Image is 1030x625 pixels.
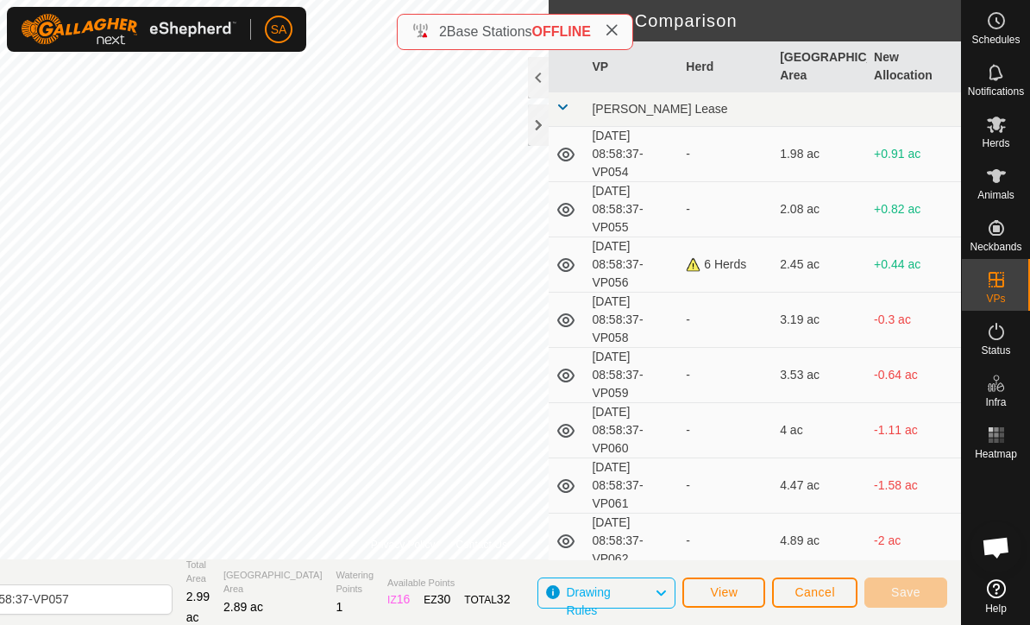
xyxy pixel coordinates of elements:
[532,24,591,39] span: OFFLINE
[223,600,263,614] span: 2.89 ac
[186,590,210,624] span: 2.99 ac
[773,237,867,293] td: 2.45 ac
[585,182,679,237] td: [DATE] 08:58:37-VP055
[773,182,867,237] td: 2.08 ac
[336,568,374,597] span: Watering Points
[985,397,1006,407] span: Infra
[867,348,961,403] td: -0.64 ac
[773,127,867,182] td: 1.98 ac
[424,590,450,609] div: EZ
[686,421,766,439] div: -
[794,585,835,599] span: Cancel
[971,35,1020,45] span: Schedules
[585,458,679,514] td: [DATE] 08:58:37-VP061
[397,592,411,606] span: 16
[982,138,1009,148] span: Herds
[686,532,766,550] div: -
[891,585,920,599] span: Save
[566,585,610,617] span: Drawing Rules
[867,237,961,293] td: +0.44 ac
[686,366,766,384] div: -
[962,572,1030,621] a: Help
[867,514,961,569] td: -2 ac
[387,590,410,609] div: IZ
[986,294,1005,304] span: VPs
[686,311,766,329] div: -
[497,592,511,606] span: 32
[585,41,679,92] th: VP
[585,127,679,182] td: [DATE] 08:58:37-VP054
[864,578,947,608] button: Save
[456,537,507,552] a: Contact Us
[686,477,766,495] div: -
[336,600,343,614] span: 1
[975,449,1017,459] span: Heatmap
[21,14,236,45] img: Gallagher Logo
[186,558,210,586] span: Total Area
[371,537,436,552] a: Privacy Policy
[682,578,765,608] button: View
[867,41,961,92] th: New Allocation
[867,182,961,237] td: +0.82 ac
[437,592,451,606] span: 30
[970,521,1022,573] div: Open chat
[867,293,961,348] td: -0.3 ac
[585,403,679,458] td: [DATE] 08:58:37-VP060
[686,200,766,218] div: -
[772,578,857,608] button: Cancel
[970,242,1021,252] span: Neckbands
[271,21,287,39] span: SA
[981,345,1010,356] span: Status
[710,585,738,599] span: View
[585,293,679,348] td: [DATE] 08:58:37-VP058
[592,102,727,116] span: [PERSON_NAME] Lease
[977,190,1014,200] span: Animals
[439,24,447,39] span: 2
[968,86,1024,97] span: Notifications
[773,348,867,403] td: 3.53 ac
[387,576,510,590] span: Available Points
[223,568,323,597] span: [GEOGRAPHIC_DATA] Area
[559,10,961,31] h2: VP Area Comparison
[867,403,961,458] td: -1.11 ac
[686,145,766,163] div: -
[773,293,867,348] td: 3.19 ac
[585,514,679,569] td: [DATE] 08:58:37-VP062
[773,403,867,458] td: 4 ac
[867,458,961,514] td: -1.58 ac
[867,127,961,182] td: +0.91 ac
[773,41,867,92] th: [GEOGRAPHIC_DATA] Area
[686,256,766,274] div: 6 Herds
[679,41,773,92] th: Herd
[464,590,510,609] div: TOTAL
[985,603,1007,614] span: Help
[447,24,532,39] span: Base Stations
[773,458,867,514] td: 4.47 ac
[585,237,679,293] td: [DATE] 08:58:37-VP056
[773,514,867,569] td: 4.89 ac
[585,348,679,403] td: [DATE] 08:58:37-VP059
